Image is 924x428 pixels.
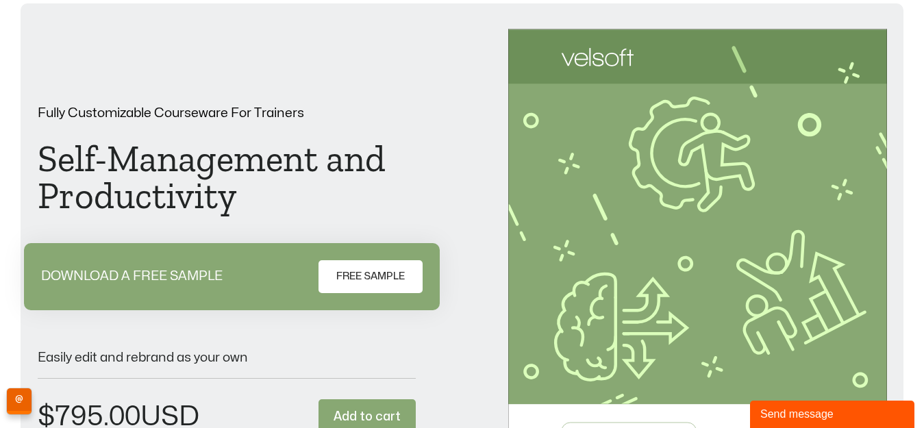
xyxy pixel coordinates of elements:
div: @ [7,388,32,414]
p: Easily edit and rebrand as your own [38,351,416,364]
iframe: chat widget [750,398,917,428]
a: FREE SAMPLE [319,260,423,293]
p: DOWNLOAD A FREE SAMPLE [41,270,223,283]
span: FREE SAMPLE [336,268,405,285]
h1: Self-Management and Productivity [38,140,416,214]
p: Fully Customizable Courseware For Trainers [38,107,416,120]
